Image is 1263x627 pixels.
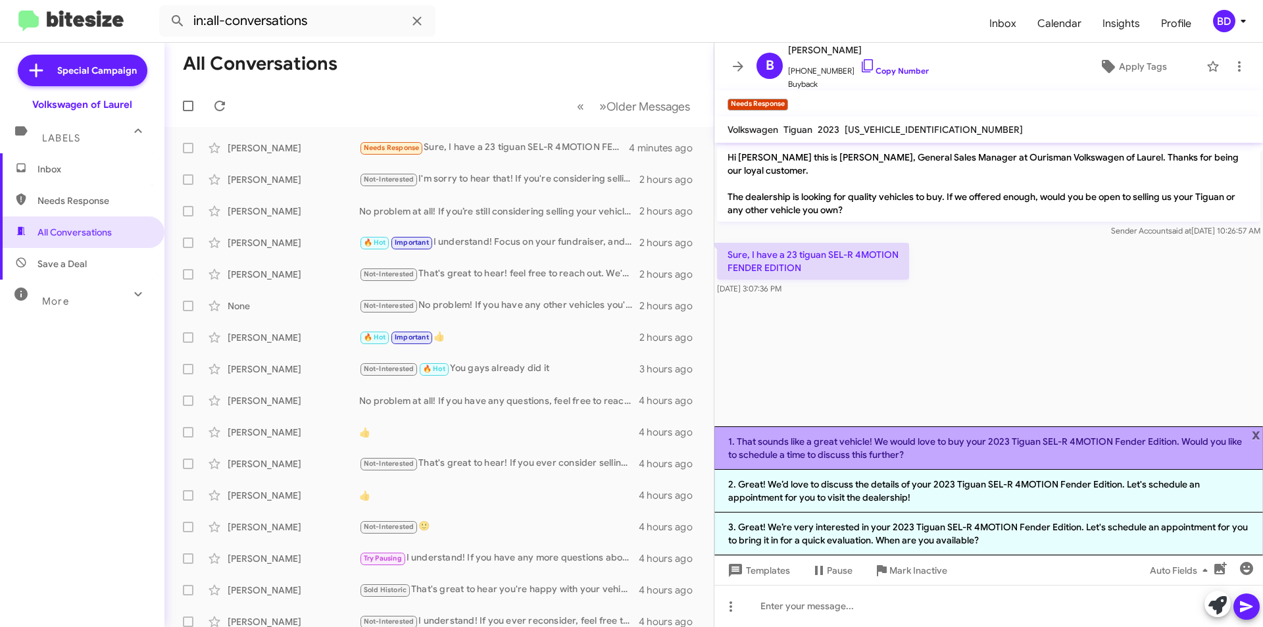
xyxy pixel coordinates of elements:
span: Tiguan [783,124,812,136]
nav: Page navigation example [570,93,698,120]
button: Auto Fields [1139,559,1224,582]
span: Older Messages [607,99,690,114]
span: 🔥 Hot [423,364,445,373]
div: 2 hours ago [639,299,703,313]
div: [PERSON_NAME] [228,363,359,376]
span: Not-Interested [364,522,414,531]
p: Hi [PERSON_NAME] this is [PERSON_NAME], General Sales Manager at Ourisman Volkswagen of Laurel. T... [717,145,1260,222]
div: None [228,299,359,313]
span: Auto Fields [1150,559,1213,582]
div: 4 minutes ago [629,141,703,155]
span: Important [395,238,429,247]
span: B [766,55,774,76]
a: Profile [1151,5,1202,43]
span: 🔥 Hot [364,333,386,341]
li: 3. Great! We’re very interested in your 2023 Tiguan SEL-R 4MOTION Fender Edition. Let's schedule ... [714,513,1263,555]
div: [PERSON_NAME] [228,173,359,186]
div: [PERSON_NAME] [228,520,359,534]
div: I understand! If you have any more questions about the Acadia or need assistance in the future, f... [359,551,639,566]
div: 2 hours ago [639,236,703,249]
span: Sender Account [DATE] 10:26:57 AM [1111,226,1260,236]
div: [PERSON_NAME] [228,205,359,218]
span: [PERSON_NAME] [788,42,929,58]
a: Copy Number [860,66,929,76]
span: Try Pausing [364,554,402,563]
span: Templates [725,559,790,582]
span: Labels [42,132,80,144]
span: Save a Deal [37,257,87,270]
div: [PERSON_NAME] [228,552,359,565]
input: Search [159,5,435,37]
span: Not-Interested [364,301,414,310]
div: 2 hours ago [639,173,703,186]
span: [US_VEHICLE_IDENTIFICATION_NUMBER] [845,124,1023,136]
span: More [42,295,69,307]
div: That's great to hear you're happy with your vehicle! The fuel efficiency is definitely a strong s... [359,582,639,597]
span: All Conversations [37,226,112,239]
span: said at [1168,226,1191,236]
span: Apply Tags [1119,55,1167,78]
div: BD [1213,10,1235,32]
button: Templates [714,559,801,582]
div: [PERSON_NAME] [228,268,359,281]
a: Inbox [979,5,1027,43]
div: That's great to hear! If you ever consider selling your vehicle, feel free to reach out. We’re he... [359,456,639,471]
div: Sure, I have a 23 tiguan SEL-R 4MOTION FENDER EDITION [359,140,629,155]
span: Not-Interested [364,459,414,468]
button: Mark Inactive [863,559,958,582]
span: Not-Interested [364,617,414,626]
div: 👍 [359,489,639,502]
h1: All Conversations [183,53,337,74]
div: 4 hours ago [639,457,703,470]
span: Sold Historic [364,586,407,594]
div: Volkswagen of Laurel [32,98,132,111]
div: No problem! If you have any other vehicles you'd consider selling, let us know. We’d love to hear... [359,298,639,313]
div: No problem at all! If you have any questions, feel free to reach out. [359,394,639,407]
div: 4 hours ago [639,584,703,597]
div: 👍 [359,426,639,439]
span: Buyback [788,78,929,91]
div: [PERSON_NAME] [228,141,359,155]
div: 3 hours ago [639,363,703,376]
a: Calendar [1027,5,1092,43]
div: I understand! Focus on your fundraiser, and if you reconsider selling your vehicle later, feel fr... [359,235,639,250]
button: Pause [801,559,863,582]
div: 2 hours ago [639,205,703,218]
div: [PERSON_NAME] [228,236,359,249]
span: Needs Response [364,143,420,152]
div: 👍 [359,330,639,345]
button: Next [591,93,698,120]
span: Special Campaign [57,64,137,77]
div: [PERSON_NAME] [228,331,359,344]
span: Mark Inactive [889,559,947,582]
span: x [1252,426,1260,442]
span: 🔥 Hot [364,238,386,247]
span: « [577,98,584,114]
div: 2 hours ago [639,268,703,281]
div: 4 hours ago [639,552,703,565]
span: Not-Interested [364,364,414,373]
li: 1. That sounds like a great vehicle! We would love to buy your 2023 Tiguan SEL-R 4MOTION Fender E... [714,426,1263,470]
span: Not-Interested [364,270,414,278]
button: BD [1202,10,1249,32]
span: » [599,98,607,114]
span: Volkswagen [728,124,778,136]
div: 4 hours ago [639,520,703,534]
a: Special Campaign [18,55,147,86]
span: Inbox [37,163,149,176]
div: [PERSON_NAME] [228,394,359,407]
button: Apply Tags [1065,55,1200,78]
a: Insights [1092,5,1151,43]
div: [PERSON_NAME] [228,426,359,439]
div: 4 hours ago [639,489,703,502]
div: That's great to hear! feel free to reach out. We'd love to help. [359,266,639,282]
div: 4 hours ago [639,426,703,439]
span: [DATE] 3:07:36 PM [717,284,781,293]
div: No problem at all! If you’re still considering selling your vehicle, let me know a convenient tim... [359,205,639,218]
span: [PHONE_NUMBER] [788,58,929,78]
div: [PERSON_NAME] [228,457,359,470]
